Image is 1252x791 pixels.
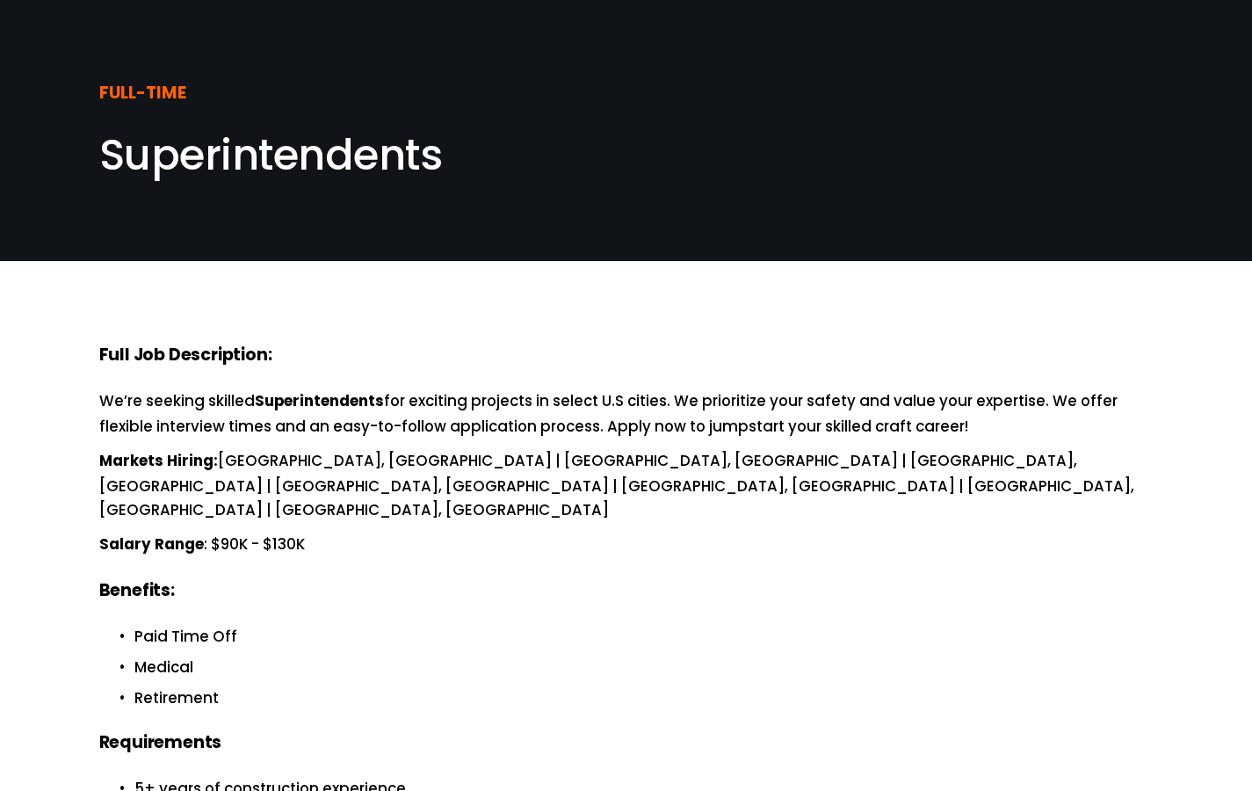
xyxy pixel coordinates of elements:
[99,342,272,371] strong: Full Job Description:
[99,533,1154,558] p: : $90K - $130K
[134,686,1154,710] p: Retirement
[99,126,443,185] span: Superintendents
[99,729,222,758] strong: Requirements
[134,625,1154,649] p: Paid Time Off
[99,449,1154,522] p: [GEOGRAPHIC_DATA], [GEOGRAPHIC_DATA] | [GEOGRAPHIC_DATA], [GEOGRAPHIC_DATA] | [GEOGRAPHIC_DATA], ...
[255,389,384,415] strong: Superintendents
[99,80,186,109] strong: FULL-TIME
[99,389,1154,439] p: We’re seeking skilled for exciting projects in select U.S cities. We prioritize your safety and v...
[134,656,1154,679] p: Medical
[99,533,204,558] strong: Salary Range
[99,577,175,606] strong: Benefits:
[99,449,218,475] strong: Markets Hiring:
